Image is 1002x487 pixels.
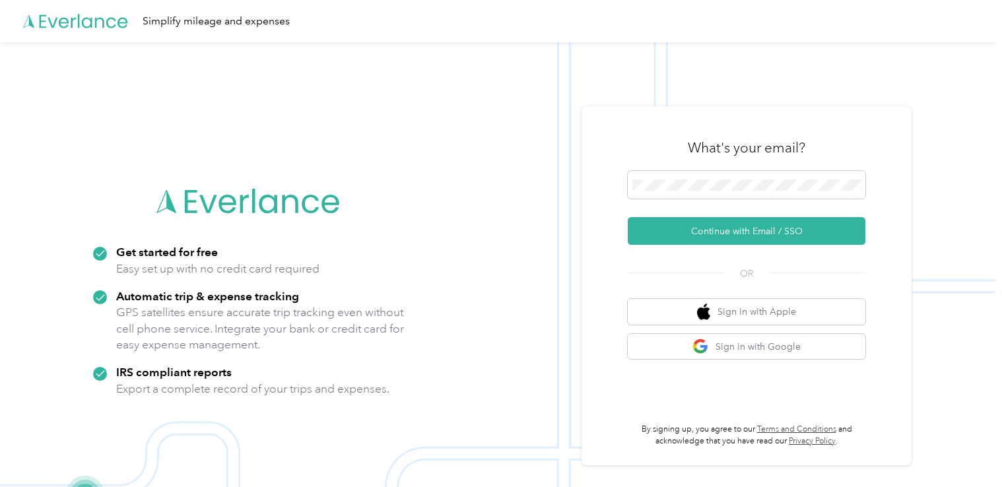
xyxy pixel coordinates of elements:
button: apple logoSign in with Apple [628,299,865,325]
img: google logo [692,339,709,355]
strong: Automatic trip & expense tracking [116,289,299,303]
p: Easy set up with no credit card required [116,261,319,277]
p: GPS satellites ensure accurate trip tracking even without cell phone service. Integrate your bank... [116,304,405,353]
button: google logoSign in with Google [628,334,865,360]
p: Export a complete record of your trips and expenses. [116,381,389,397]
strong: IRS compliant reports [116,365,232,379]
div: Simplify mileage and expenses [143,13,290,30]
p: By signing up, you agree to our and acknowledge that you have read our . [628,424,865,447]
img: apple logo [697,304,710,320]
button: Continue with Email / SSO [628,217,865,245]
strong: Get started for free [116,245,218,259]
a: Privacy Policy [789,436,836,446]
span: OR [723,267,770,280]
h3: What's your email? [688,139,805,157]
a: Terms and Conditions [757,424,836,434]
